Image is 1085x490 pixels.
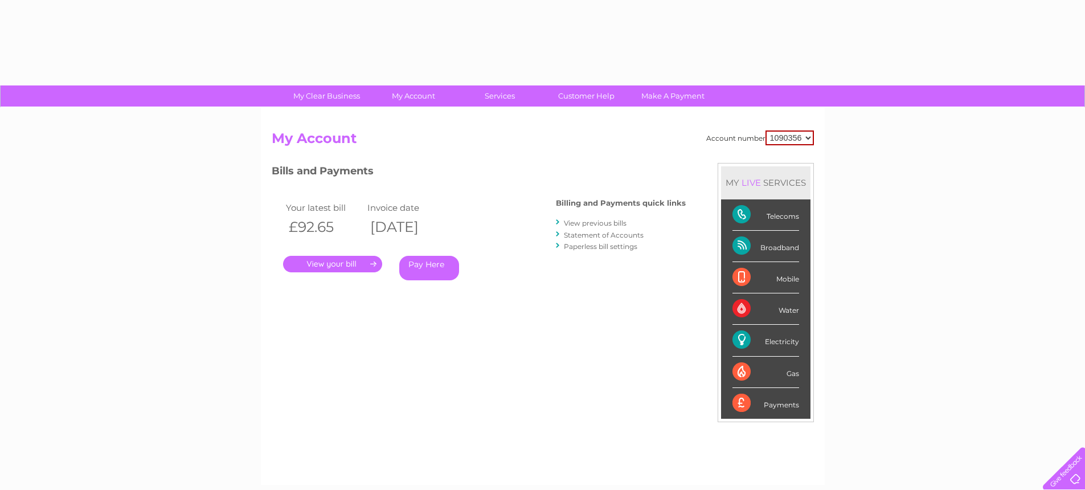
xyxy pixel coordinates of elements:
[721,166,810,199] div: MY SERVICES
[539,85,633,107] a: Customer Help
[280,85,374,107] a: My Clear Business
[732,293,799,325] div: Water
[564,231,644,239] a: Statement of Accounts
[564,219,627,227] a: View previous bills
[739,177,763,188] div: LIVE
[732,357,799,388] div: Gas
[626,85,720,107] a: Make A Payment
[732,388,799,419] div: Payments
[564,242,637,251] a: Paperless bill settings
[283,256,382,272] a: .
[399,256,459,280] a: Pay Here
[732,262,799,293] div: Mobile
[365,215,447,239] th: [DATE]
[272,163,686,183] h3: Bills and Payments
[283,200,365,215] td: Your latest bill
[706,130,814,145] div: Account number
[283,215,365,239] th: £92.65
[272,130,814,152] h2: My Account
[732,199,799,231] div: Telecoms
[732,231,799,262] div: Broadband
[365,200,447,215] td: Invoice date
[732,325,799,356] div: Electricity
[556,199,686,207] h4: Billing and Payments quick links
[366,85,460,107] a: My Account
[453,85,547,107] a: Services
